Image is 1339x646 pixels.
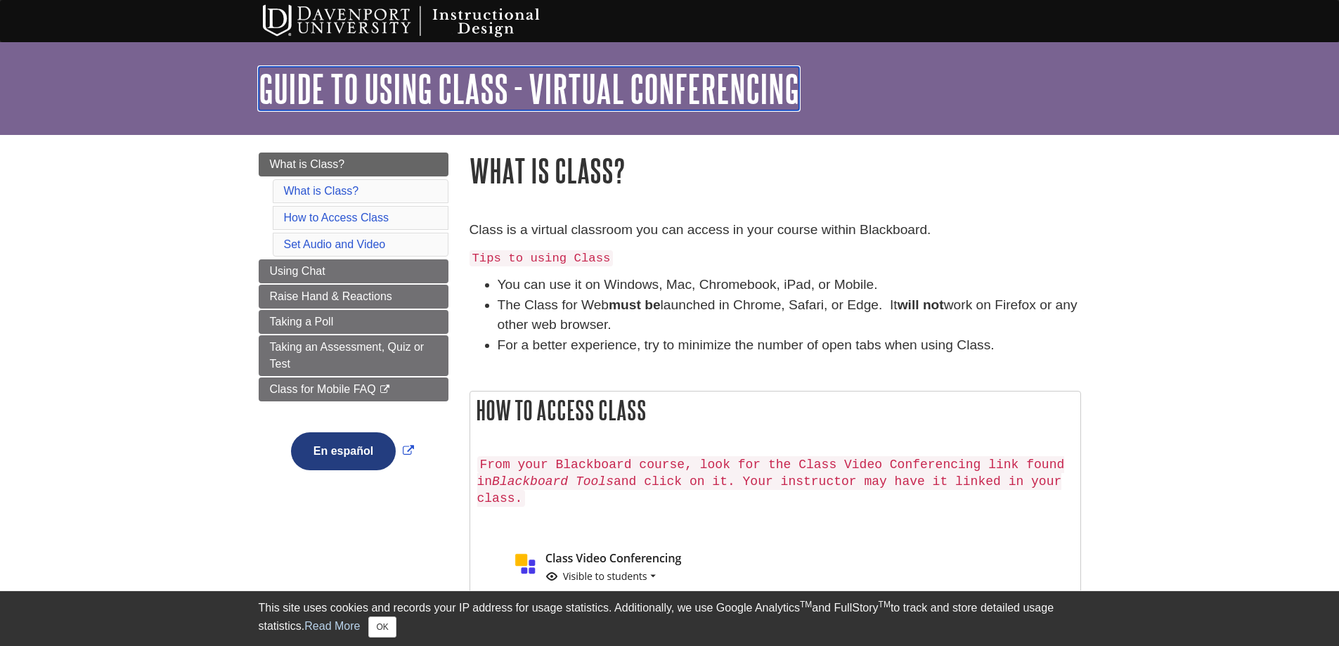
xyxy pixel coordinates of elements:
sup: TM [800,600,812,609]
img: Davenport University Instructional Design [252,4,589,39]
a: Guide to Using Class - Virtual Conferencing [259,67,799,110]
a: Taking a Poll [259,310,448,334]
li: For a better experience, try to minimize the number of open tabs when using Class. [498,335,1081,356]
li: You can use it on Windows, Mac, Chromebook, iPad, or Mobile. [498,275,1081,295]
sup: TM [879,600,891,609]
a: Set Audio and Video [284,238,386,250]
button: En español [291,432,396,470]
span: Raise Hand & Reactions [270,290,392,302]
i: This link opens in a new window [379,385,391,394]
span: Using Chat [270,265,325,277]
a: Class for Mobile FAQ [259,377,448,401]
a: Taking an Assessment, Quiz or Test [259,335,448,376]
span: Taking a Poll [270,316,334,328]
code: From your Blackboard course, look for the Class Video Conferencing link found in and click on it.... [477,456,1065,507]
code: Tips to using Class [470,250,614,266]
span: Class for Mobile FAQ [270,383,376,395]
a: Link opens in new window [287,445,418,457]
h1: What is Class? [470,153,1081,188]
div: Guide Page Menu [259,153,448,494]
strong: will not [898,297,944,312]
a: What is Class? [259,153,448,176]
span: Taking an Assessment, Quiz or Test [270,341,425,370]
a: Read More [304,620,360,632]
p: Class is a virtual classroom you can access in your course within Blackboard. [470,220,1081,240]
img: class [477,540,1002,619]
em: Blackboard Tools [492,474,614,489]
span: What is Class? [270,158,345,170]
strong: must be [609,297,661,312]
a: Using Chat [259,259,448,283]
a: Raise Hand & Reactions [259,285,448,309]
div: This site uses cookies and records your IP address for usage statistics. Additionally, we use Goo... [259,600,1081,638]
a: What is Class? [284,185,359,197]
button: Close [368,616,396,638]
a: How to Access Class [284,212,389,224]
h2: How to Access Class [470,392,1080,429]
li: The Class for Web launched in Chrome, Safari, or Edge. It work on Firefox or any other web browser. [498,295,1081,336]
